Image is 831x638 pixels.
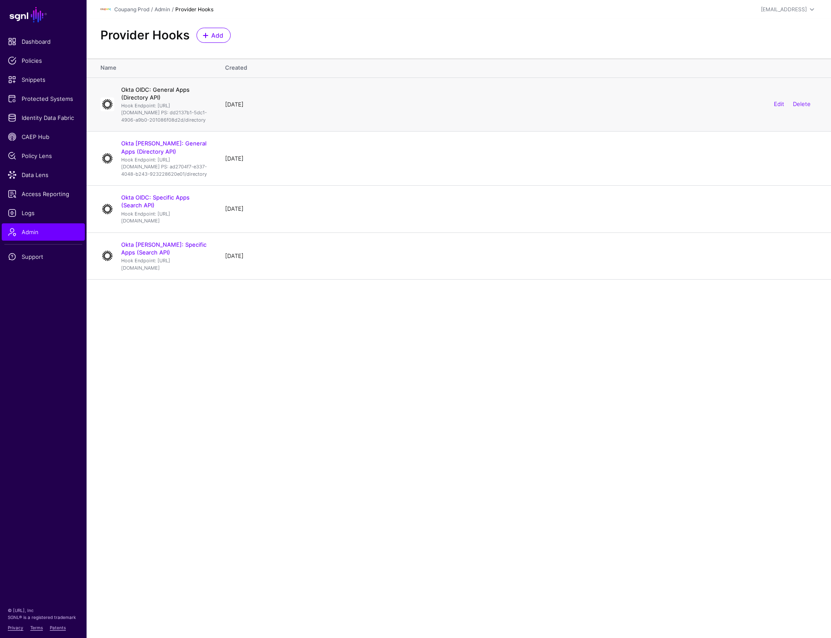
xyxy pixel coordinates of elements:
th: Name [87,58,216,77]
a: Logs [2,204,85,222]
p: Hook Endpoint: [URL][DOMAIN_NAME] PS: ad2704f7-e337-4048-b243-923228620e01/directory [121,156,208,178]
span: Policy Lens [8,151,79,160]
img: svg+xml;base64,PHN2ZyB3aWR0aD0iNjQiIGhlaWdodD0iNjQiIHZpZXdCb3g9IjAgMCA2NCA2NCIgZmlsbD0ibm9uZSIgeG... [100,249,114,263]
a: Admin [2,223,85,241]
h2: Provider Hooks [100,28,190,43]
span: Access Reporting [8,190,79,198]
span: Protected Systems [8,94,79,103]
a: Okta [PERSON_NAME]: Specific Apps (Search API) [121,241,206,256]
span: Data Lens [8,171,79,179]
p: © [URL], Inc [8,607,79,614]
a: Identity Data Fabric [2,109,85,126]
span: Snippets [8,75,79,84]
a: Data Lens [2,166,85,184]
p: Hook Endpoint: [URL][DOMAIN_NAME] PS: dd2137b1-5dc1-4906-a9b0-201086f08d2d/directory [121,102,208,124]
div: [EMAIL_ADDRESS] [761,6,807,13]
img: svg+xml;base64,PHN2ZyB3aWR0aD0iNjQiIGhlaWdodD0iNjQiIHZpZXdCb3g9IjAgMCA2NCA2NCIgZmlsbD0ibm9uZSIgeG... [100,151,114,165]
span: Logs [8,209,79,217]
img: svg+xml;base64,PHN2ZyB3aWR0aD0iNjQiIGhlaWdodD0iNjQiIHZpZXdCb3g9IjAgMCA2NCA2NCIgZmlsbD0ibm9uZSIgeG... [100,202,114,216]
a: Coupang Prod [114,6,149,13]
a: Policies [2,52,85,69]
p: Hook Endpoint: [URL][DOMAIN_NAME] [121,210,208,225]
a: Okta OIDC: General Apps (Directory API) [121,86,190,101]
span: CAEP Hub [8,132,79,141]
span: Identity Data Fabric [8,113,79,122]
a: Delete [793,101,811,108]
a: Privacy [8,625,23,630]
a: Okta OIDC: Specific Apps (Search API) [121,194,190,209]
span: Support [8,252,79,261]
a: Access Reporting [2,185,85,203]
a: Dashboard [2,33,85,50]
span: Policies [8,56,79,65]
a: CAEP Hub [2,128,85,145]
img: svg+xml;base64,PHN2ZyB3aWR0aD0iNjQiIGhlaWdodD0iNjQiIHZpZXdCb3g9IjAgMCA2NCA2NCIgZmlsbD0ibm9uZSIgeG... [100,97,114,111]
span: Add [210,31,225,40]
span: Dashboard [8,37,79,46]
a: Snippets [2,71,85,88]
a: Patents [50,625,66,630]
strong: Provider Hooks [175,6,213,13]
p: Hook Endpoint: [URL][DOMAIN_NAME] [121,257,208,271]
a: Okta [PERSON_NAME]: General Apps (Directory API) [121,140,206,155]
a: Terms [30,625,43,630]
a: SGNL [5,5,81,24]
a: Protected Systems [2,90,85,107]
a: Policy Lens [2,147,85,164]
span: [DATE] [225,205,244,212]
img: svg+xml;base64,PHN2ZyBpZD0iTG9nbyIgeG1sbnM9Imh0dHA6Ly93d3cudzMub3JnLzIwMDAvc3ZnIiB3aWR0aD0iMTIxLj... [100,4,111,15]
div: / [149,6,155,13]
th: Created [216,58,831,77]
a: Edit [774,101,784,108]
div: / [170,6,175,13]
span: [DATE] [225,252,244,259]
p: SGNL® is a registered trademark [8,614,79,621]
span: Admin [8,228,79,236]
span: [DATE] [225,155,244,162]
span: [DATE] [225,101,244,108]
a: Admin [155,6,170,13]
